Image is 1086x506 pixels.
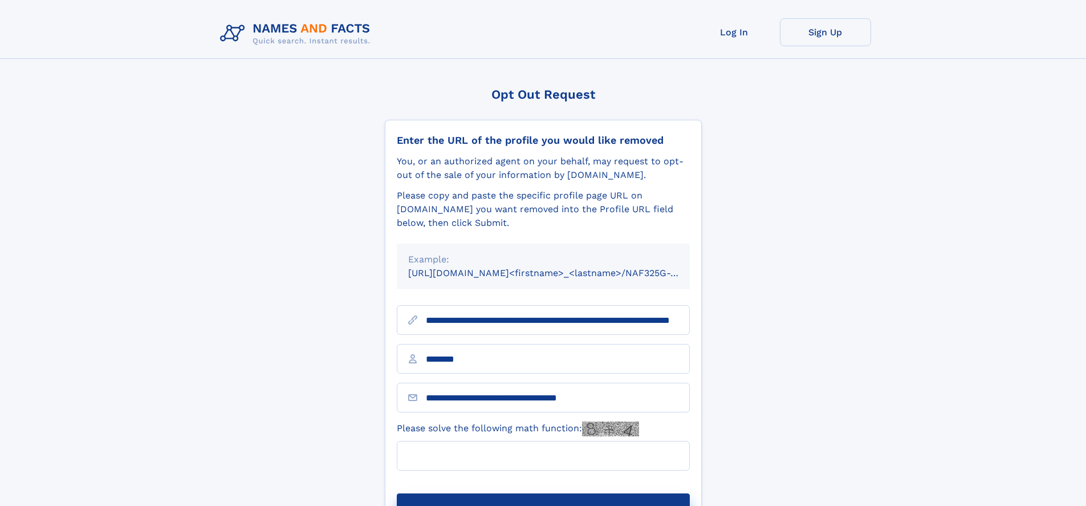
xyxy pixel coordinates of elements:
[385,87,702,102] div: Opt Out Request
[397,155,690,182] div: You, or an authorized agent on your behalf, may request to opt-out of the sale of your informatio...
[397,134,690,147] div: Enter the URL of the profile you would like removed
[408,268,711,278] small: [URL][DOMAIN_NAME]<firstname>_<lastname>/NAF325G-xxxxxxxx
[689,18,780,46] a: Log In
[215,18,380,49] img: Logo Names and Facts
[397,422,639,436] label: Please solve the following math function:
[397,189,690,230] div: Please copy and paste the specific profile page URL on [DOMAIN_NAME] you want removed into the Pr...
[408,253,678,266] div: Example:
[780,18,871,46] a: Sign Up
